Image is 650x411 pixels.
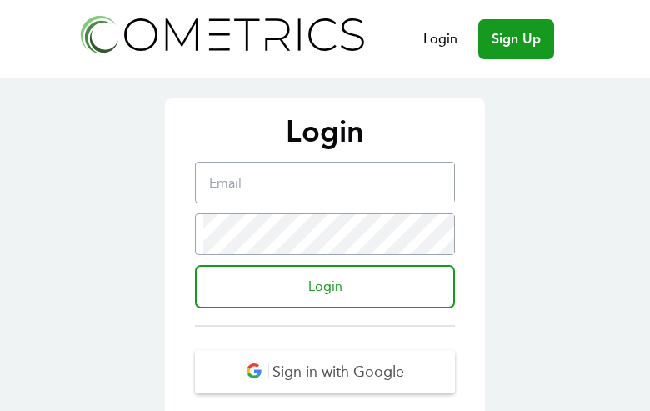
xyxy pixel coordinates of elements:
a: Login [423,29,457,49]
img: Cometrics logo [76,10,367,58]
p: Login [182,115,468,148]
a: Sign Up [478,19,554,59]
input: Email [202,163,454,203]
button: Sign in with Google [195,350,455,393]
input: Login [195,265,455,308]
